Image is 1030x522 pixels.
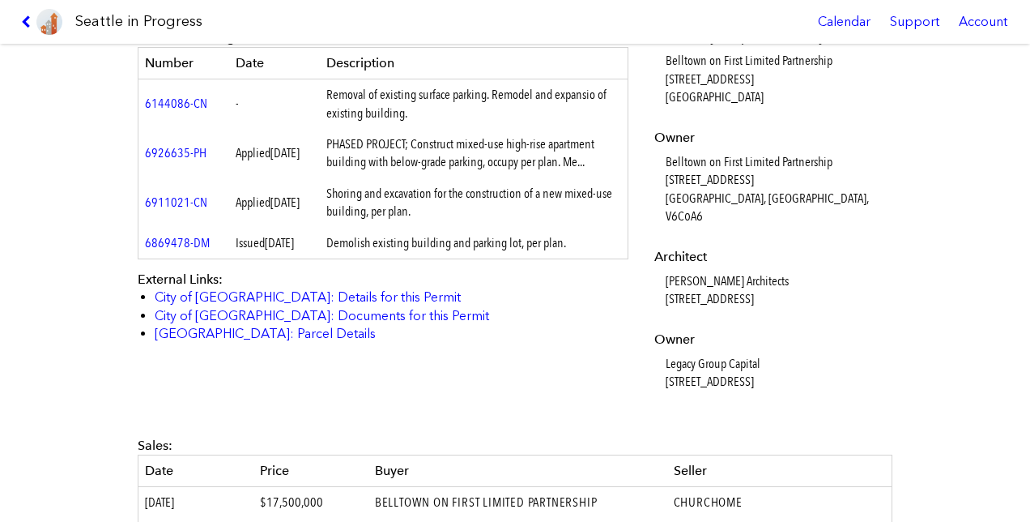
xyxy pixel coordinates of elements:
th: Description [320,47,628,79]
td: CHURCHOME [667,487,892,519]
td: - [229,79,320,129]
td: PHASED PROJECT; Construct mixed-use high-rise apartment building with below-grade parking, occupy... [320,129,628,178]
td: Applied [229,129,320,178]
a: City of [GEOGRAPHIC_DATA]: Documents for this Permit [155,308,489,323]
span: [DATE] [270,145,300,160]
td: Demolish existing building and parking lot, per plan. [320,228,628,259]
th: Number [138,47,229,79]
a: 6144086-CN [145,96,207,111]
a: 6911021-CN [145,195,207,210]
span: [DATE] [270,195,300,210]
h1: Seattle in Progress [75,11,202,32]
td: Applied [229,178,320,228]
th: Seller [667,456,892,487]
img: favicon-96x96.png [36,9,62,35]
dd: Legacy Group Capital [STREET_ADDRESS] [666,355,888,391]
dt: Owner [654,331,888,349]
td: Issued [229,228,320,259]
div: Sales: [138,437,892,455]
span: External Links: [138,272,223,287]
th: Date [138,456,253,487]
span: [DATE] [265,235,294,250]
span: [DATE] [145,494,174,510]
td: $17,500,000 [253,487,368,519]
td: Shoring and excavation for the construction of a new mixed-use building, per plan. [320,178,628,228]
dd: Belltown on First Limited Partnership [STREET_ADDRESS] [GEOGRAPHIC_DATA] [666,52,888,106]
dt: Owner [654,129,888,147]
th: Buyer [368,456,667,487]
th: Price [253,456,368,487]
dd: Belltown on First Limited Partnership [STREET_ADDRESS] [GEOGRAPHIC_DATA], [GEOGRAPHIC_DATA], V6C0A6 [666,153,888,226]
td: Removal of existing surface parking. Remodel and expansio of existing building. [320,79,628,129]
a: City of [GEOGRAPHIC_DATA]: Details for this Permit [155,289,461,305]
dd: [PERSON_NAME] Architects [STREET_ADDRESS] [666,272,888,309]
a: 6869478-DM [145,235,210,250]
a: [GEOGRAPHIC_DATA]: Parcel Details [155,326,376,341]
td: BELLTOWN ON FIRST LIMITED PARTNERSHIP [368,487,667,519]
th: Date [229,47,320,79]
a: 6926635-PH [145,145,206,160]
dt: Architect [654,248,888,266]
